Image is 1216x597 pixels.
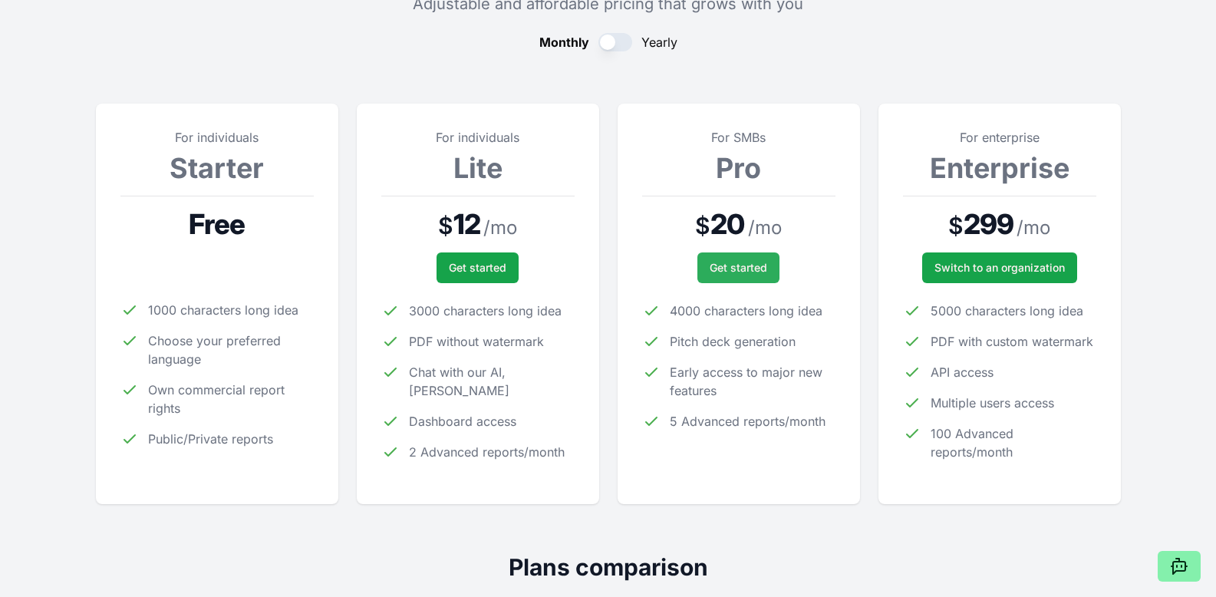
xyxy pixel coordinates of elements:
[670,363,835,400] span: Early access to major new features
[381,153,575,183] h3: Lite
[409,302,562,320] span: 3000 characters long idea
[697,252,779,283] button: Get started
[449,260,506,275] span: Get started
[483,216,517,240] span: / mo
[642,128,835,147] p: For SMBs
[695,212,710,239] span: $
[903,153,1096,183] h3: Enterprise
[670,302,822,320] span: 4000 characters long idea
[903,128,1096,147] p: For enterprise
[437,252,519,283] button: Get started
[96,553,1121,581] h2: Plans comparison
[931,424,1096,461] span: 100 Advanced reports/month
[120,128,314,147] p: For individuals
[453,209,480,239] span: 12
[670,412,825,430] span: 5 Advanced reports/month
[409,443,565,461] span: 2 Advanced reports/month
[922,252,1077,283] a: Switch to an organization
[148,331,314,368] span: Choose your preferred language
[438,212,453,239] span: $
[710,260,767,275] span: Get started
[1017,216,1050,240] span: / mo
[120,153,314,183] h3: Starter
[539,33,589,51] span: Monthly
[748,216,782,240] span: / mo
[409,363,575,400] span: Chat with our AI, [PERSON_NAME]
[189,209,245,239] span: Free
[931,363,994,381] span: API access
[641,33,677,51] span: Yearly
[148,301,298,319] span: 1000 characters long idea
[931,332,1093,351] span: PDF with custom watermark
[931,394,1054,412] span: Multiple users access
[642,153,835,183] h3: Pro
[710,209,744,239] span: 20
[409,412,516,430] span: Dashboard access
[964,209,1013,239] span: 299
[931,302,1083,320] span: 5000 characters long idea
[148,430,273,448] span: Public/Private reports
[409,332,544,351] span: PDF without watermark
[381,128,575,147] p: For individuals
[148,381,314,417] span: Own commercial report rights
[670,332,796,351] span: Pitch deck generation
[948,212,964,239] span: $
